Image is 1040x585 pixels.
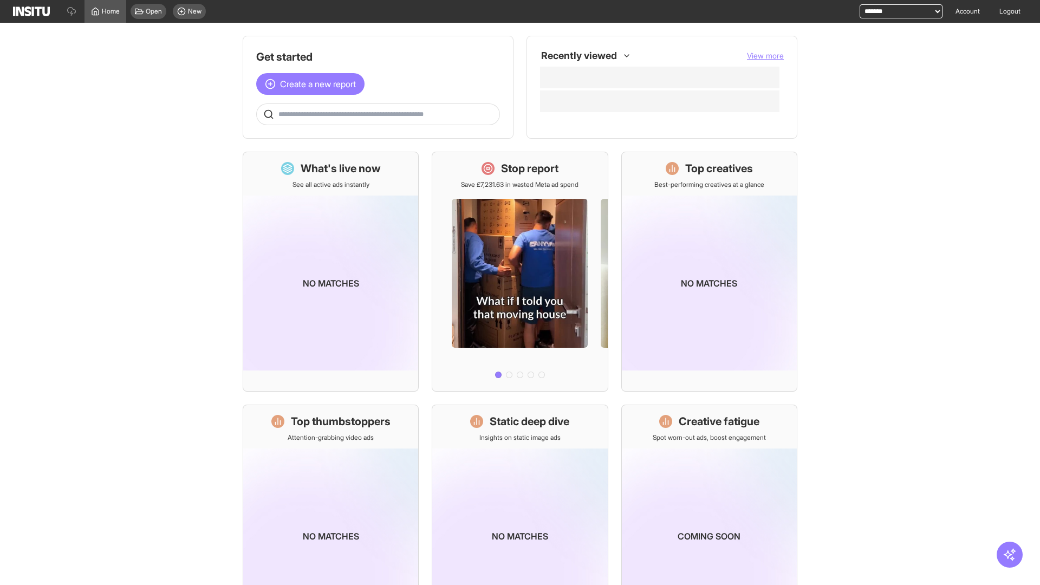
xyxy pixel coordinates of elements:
[622,196,797,370] img: coming-soon-gradient_kfitwp.png
[479,433,561,442] p: Insights on static image ads
[303,530,359,543] p: No matches
[303,277,359,290] p: No matches
[685,161,753,176] h1: Top creatives
[102,7,120,16] span: Home
[188,7,201,16] span: New
[146,7,162,16] span: Open
[288,433,374,442] p: Attention-grabbing video ads
[501,161,558,176] h1: Stop report
[256,49,500,64] h1: Get started
[490,414,569,429] h1: Static deep dive
[432,152,608,392] a: Stop reportSave £7,231.63 in wasted Meta ad spend
[243,196,418,370] img: coming-soon-gradient_kfitwp.png
[747,50,784,61] button: View more
[747,51,784,60] span: View more
[280,77,356,90] span: Create a new report
[492,530,548,543] p: No matches
[13,6,50,16] img: Logo
[461,180,578,189] p: Save £7,231.63 in wasted Meta ad spend
[243,152,419,392] a: What's live nowSee all active ads instantlyNo matches
[291,414,391,429] h1: Top thumbstoppers
[292,180,369,189] p: See all active ads instantly
[256,73,365,95] button: Create a new report
[681,277,737,290] p: No matches
[654,180,764,189] p: Best-performing creatives at a glance
[301,161,381,176] h1: What's live now
[621,152,797,392] a: Top creativesBest-performing creatives at a glanceNo matches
